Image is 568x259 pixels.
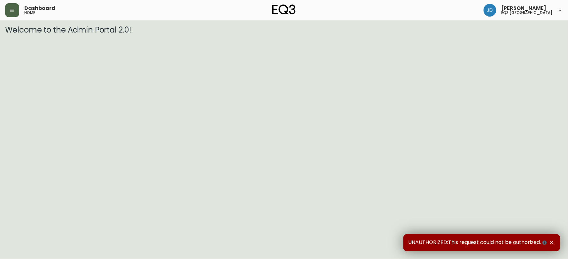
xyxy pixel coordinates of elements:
h5: home [24,11,35,15]
h3: Welcome to the Admin Portal 2.0! [5,26,563,34]
span: UNAUTHORIZED:This request could not be authorized. [408,239,548,246]
h5: eq3 [GEOGRAPHIC_DATA] [502,11,553,15]
img: f07b9737c812aa98c752eabb4ed83364 [484,4,496,17]
span: Dashboard [24,6,55,11]
img: logo [272,4,296,15]
span: [PERSON_NAME] [502,6,547,11]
